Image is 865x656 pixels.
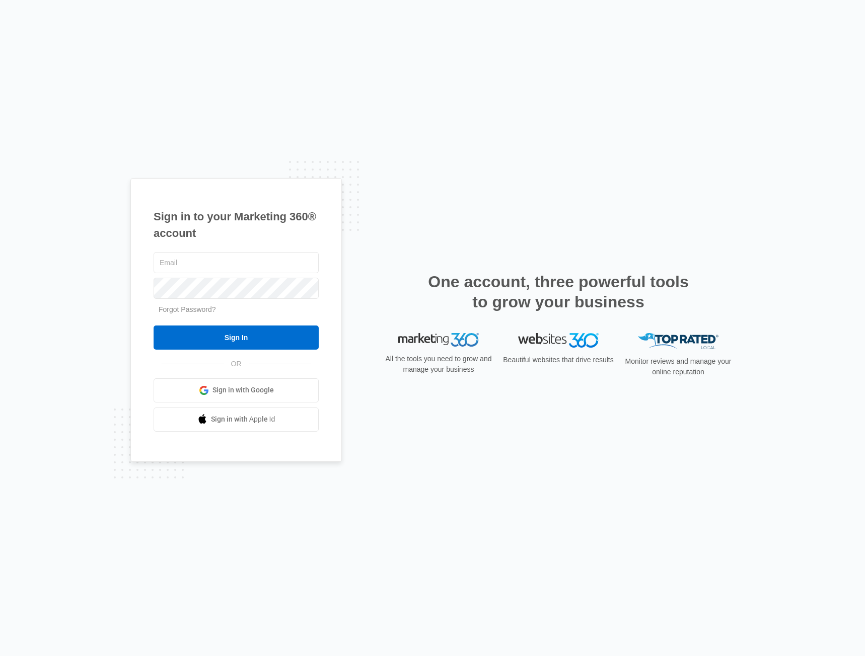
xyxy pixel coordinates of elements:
[425,272,692,312] h2: One account, three powerful tools to grow your business
[154,407,319,432] a: Sign in with Apple Id
[518,333,599,348] img: Websites 360
[502,355,615,365] p: Beautiful websites that drive results
[154,252,319,273] input: Email
[154,378,319,402] a: Sign in with Google
[224,359,249,369] span: OR
[154,208,319,241] h1: Sign in to your Marketing 360® account
[212,385,274,395] span: Sign in with Google
[159,305,216,313] a: Forgot Password?
[398,333,479,347] img: Marketing 360
[211,414,275,425] span: Sign in with Apple Id
[382,354,495,375] p: All the tools you need to grow and manage your business
[622,356,735,377] p: Monitor reviews and manage your online reputation
[638,333,718,350] img: Top Rated Local
[154,325,319,350] input: Sign In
